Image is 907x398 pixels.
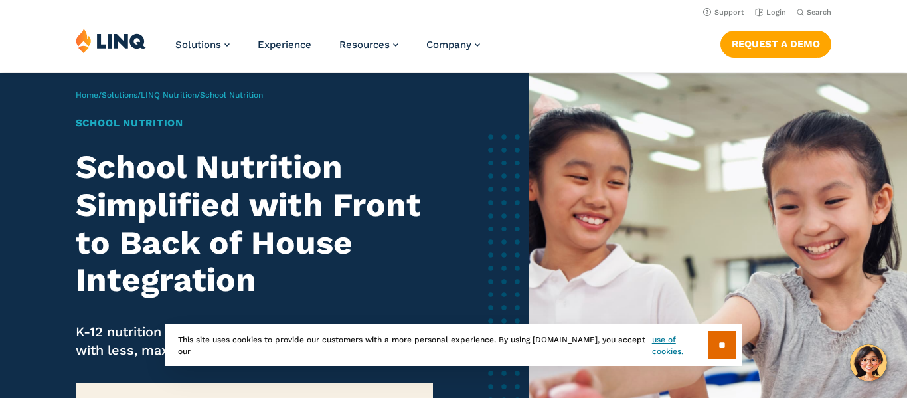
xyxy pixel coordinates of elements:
[426,39,471,50] span: Company
[102,90,137,100] a: Solutions
[703,8,744,17] a: Support
[175,39,221,50] span: Solutions
[76,90,98,100] a: Home
[175,28,480,72] nav: Primary Navigation
[76,322,433,360] p: K-12 nutrition software built to help teams do more with less, maximize efficiency, and ensure co...
[426,39,480,50] a: Company
[200,90,263,100] span: School Nutrition
[76,116,433,131] h1: School Nutrition
[76,90,263,100] span: / / /
[141,90,197,100] a: LINQ Nutrition
[258,39,311,50] a: Experience
[652,334,708,357] a: use of cookies.
[175,39,230,50] a: Solutions
[720,28,831,57] nav: Button Navigation
[165,324,742,366] div: This site uses cookies to provide our customers with a more personal experience. By using [DOMAIN...
[807,8,831,17] span: Search
[797,7,831,17] button: Open Search Bar
[850,344,887,381] button: Hello, have a question? Let’s chat.
[76,148,433,299] h2: School Nutrition Simplified with Front to Back of House Integration
[339,39,398,50] a: Resources
[755,8,786,17] a: Login
[720,31,831,57] a: Request a Demo
[76,28,146,53] img: LINQ | K‑12 Software
[339,39,390,50] span: Resources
